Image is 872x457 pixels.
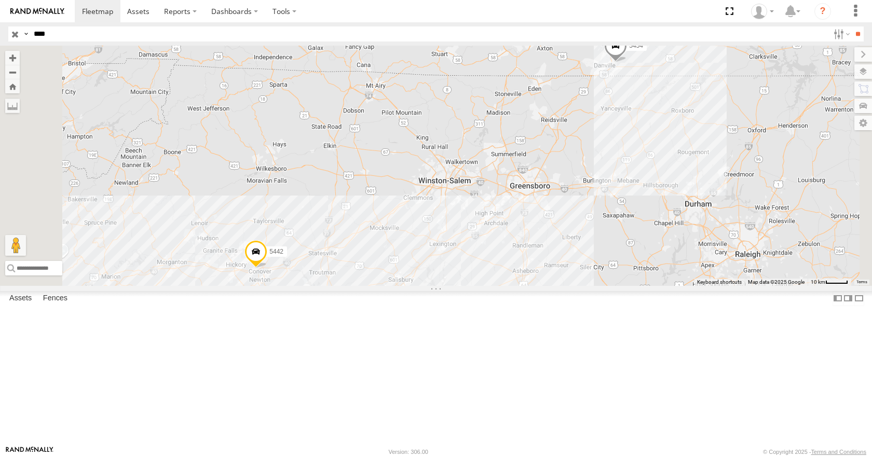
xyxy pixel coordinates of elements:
[833,291,843,306] label: Dock Summary Table to the Left
[269,248,283,256] span: 5442
[629,42,643,49] span: 5454
[747,4,778,19] div: Todd Sigmon
[697,279,742,286] button: Keyboard shortcuts
[5,51,20,65] button: Zoom in
[748,279,805,285] span: Map data ©2025 Google
[856,280,867,284] a: Terms (opens in new tab)
[843,291,853,306] label: Dock Summary Table to the Right
[808,279,851,286] button: Map Scale: 10 km per 40 pixels
[5,235,26,256] button: Drag Pegman onto the map to open Street View
[814,3,831,20] i: ?
[829,26,852,41] label: Search Filter Options
[5,99,20,113] label: Measure
[854,291,864,306] label: Hide Summary Table
[811,449,866,455] a: Terms and Conditions
[4,292,37,306] label: Assets
[811,279,825,285] span: 10 km
[38,292,73,306] label: Fences
[5,65,20,79] button: Zoom out
[854,116,872,130] label: Map Settings
[763,449,866,455] div: © Copyright 2025 -
[5,79,20,93] button: Zoom Home
[22,26,30,41] label: Search Query
[389,449,428,455] div: Version: 306.00
[6,447,53,457] a: Visit our Website
[10,8,64,15] img: rand-logo.svg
